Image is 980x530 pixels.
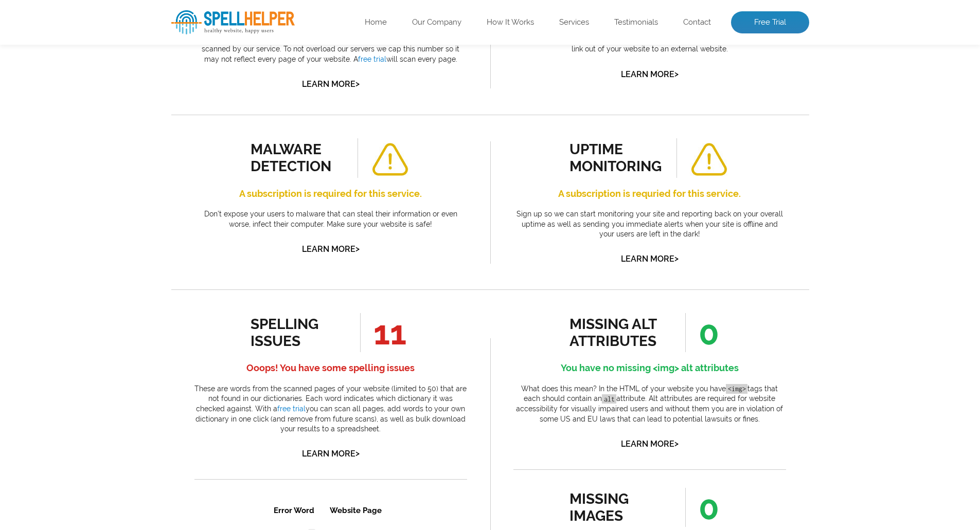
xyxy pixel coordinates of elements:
[302,244,360,254] a: Learn More>
[360,313,406,352] span: 11
[135,104,186,112] a: /gold-traders/
[28,1,245,25] th: Vulnerability
[685,488,719,527] span: 0
[27,97,127,119] td: Moti (2)
[731,11,809,34] a: Free Trial
[114,55,121,62] span: en
[614,17,658,28] a: Testimonials
[365,17,387,28] a: Home
[5,166,268,175] span: Want to view
[569,316,663,350] div: missing alt attributes
[683,17,711,28] a: Contact
[5,166,268,194] h3: All Results?
[114,79,121,86] span: en
[135,57,139,65] a: /
[171,10,295,34] img: SpellHelper
[27,26,127,48] td: [PERSON_NAME] (2)
[513,360,786,376] h4: You have no missing <img> alt attributes
[194,384,467,434] p: These are words from the scanned pages of your website (limited to 50) that are not found in our ...
[302,449,360,459] a: Learn More>
[194,360,467,376] h4: Ooops! You have some spelling issues
[28,26,245,49] td: Authenticated (Contributor+) Stored Cross-Site Scripting
[726,384,747,394] code: <img>
[27,1,127,25] th: Error Word
[5,85,268,92] span: Want to view
[94,115,179,133] a: Get Free Trial
[27,49,127,72] td: [PERSON_NAME]
[621,439,679,449] a: Learn More>
[27,73,127,96] td: Jumeirah
[114,31,121,39] span: en
[412,17,461,28] a: Our Company
[90,205,183,226] a: Get Free Trial
[513,209,786,240] p: Sign up so we can start monitoring your site and reporting back on your overall uptime as well as...
[685,313,719,352] span: 0
[355,242,360,256] span: >
[602,394,616,404] code: alt
[513,384,786,424] p: What does this mean? In the HTML of your website you have tags that each should contain an attrib...
[569,490,663,524] div: missing images
[131,173,140,185] a: 1
[277,405,306,413] a: free trial
[621,254,679,264] a: Learn More>
[28,50,245,74] td: Unauthenticated Open Redirect
[559,17,589,28] a: Services
[251,316,344,350] div: spelling issues
[487,17,534,28] a: How It Works
[135,80,169,88] a: /contact/
[5,85,268,105] h3: All Results?
[355,446,360,461] span: >
[128,1,246,25] th: Website Page
[674,436,679,451] span: >
[674,251,679,266] span: >
[135,33,186,41] a: /gold-traders/
[131,293,140,304] a: 1
[114,102,121,109] span: en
